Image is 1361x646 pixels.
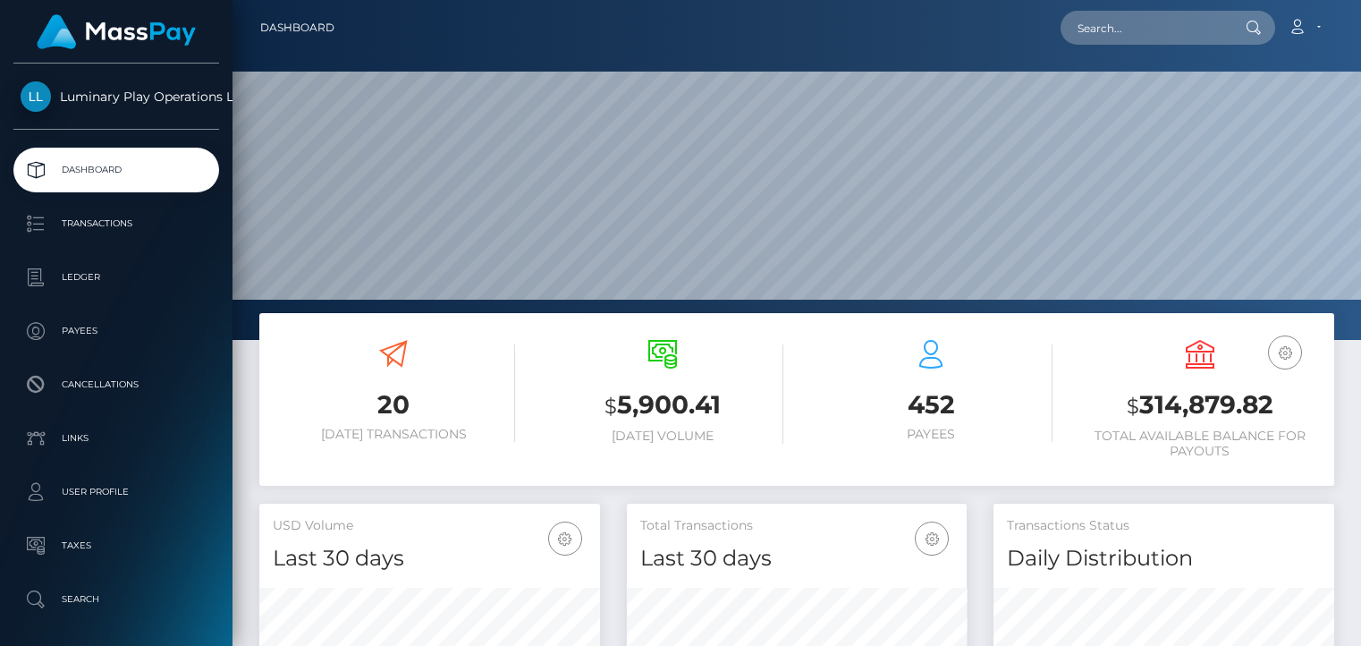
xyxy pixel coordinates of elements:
input: Search... [1061,11,1229,45]
a: Ledger [13,255,219,300]
a: Transactions [13,201,219,246]
p: Ledger [21,264,212,291]
a: Taxes [13,523,219,568]
p: Links [21,425,212,452]
small: $ [604,394,617,419]
h3: 20 [273,387,515,422]
a: Links [13,416,219,461]
a: Payees [13,309,219,353]
span: Luminary Play Operations Limited [13,89,219,105]
small: $ [1127,394,1139,419]
h4: Last 30 days [273,543,587,574]
h5: Total Transactions [640,517,954,535]
a: Cancellations [13,362,219,407]
p: Payees [21,318,212,344]
a: User Profile [13,470,219,514]
p: Dashboard [21,157,212,183]
a: Dashboard [260,9,334,47]
h5: Transactions Status [1007,517,1321,535]
h6: Payees [810,427,1052,442]
p: Taxes [21,532,212,559]
h4: Last 30 days [640,543,954,574]
h6: [DATE] Volume [542,429,784,444]
img: MassPay Logo [37,14,196,49]
a: Search [13,577,219,622]
a: Dashboard [13,148,219,192]
p: Cancellations [21,371,212,398]
h3: 5,900.41 [542,387,784,424]
h4: Daily Distribution [1007,543,1321,574]
p: Search [21,586,212,613]
h5: USD Volume [273,517,587,535]
p: User Profile [21,479,212,506]
p: Transactions [21,210,212,237]
h6: Total Available Balance for Payouts [1079,429,1322,459]
img: Luminary Play Operations Limited [21,81,51,112]
h6: [DATE] Transactions [273,427,515,442]
h3: 452 [810,387,1052,422]
h3: 314,879.82 [1079,387,1322,424]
